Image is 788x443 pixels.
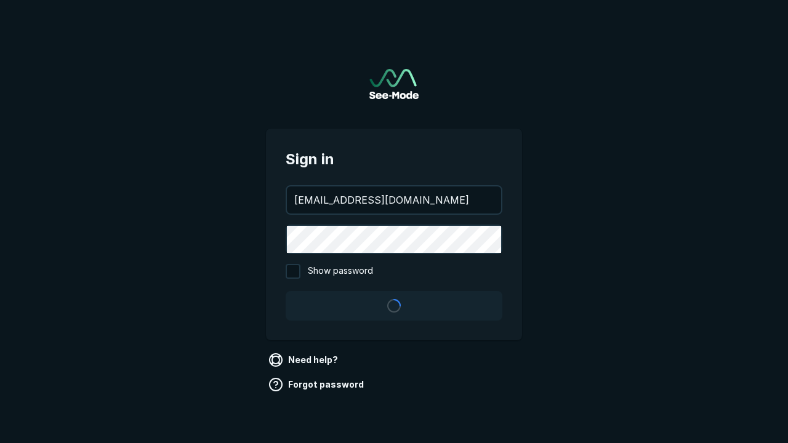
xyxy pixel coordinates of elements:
a: Go to sign in [369,69,419,99]
span: Sign in [286,148,502,170]
a: Need help? [266,350,343,370]
img: See-Mode Logo [369,69,419,99]
input: your@email.com [287,186,501,214]
a: Forgot password [266,375,369,394]
span: Show password [308,264,373,279]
